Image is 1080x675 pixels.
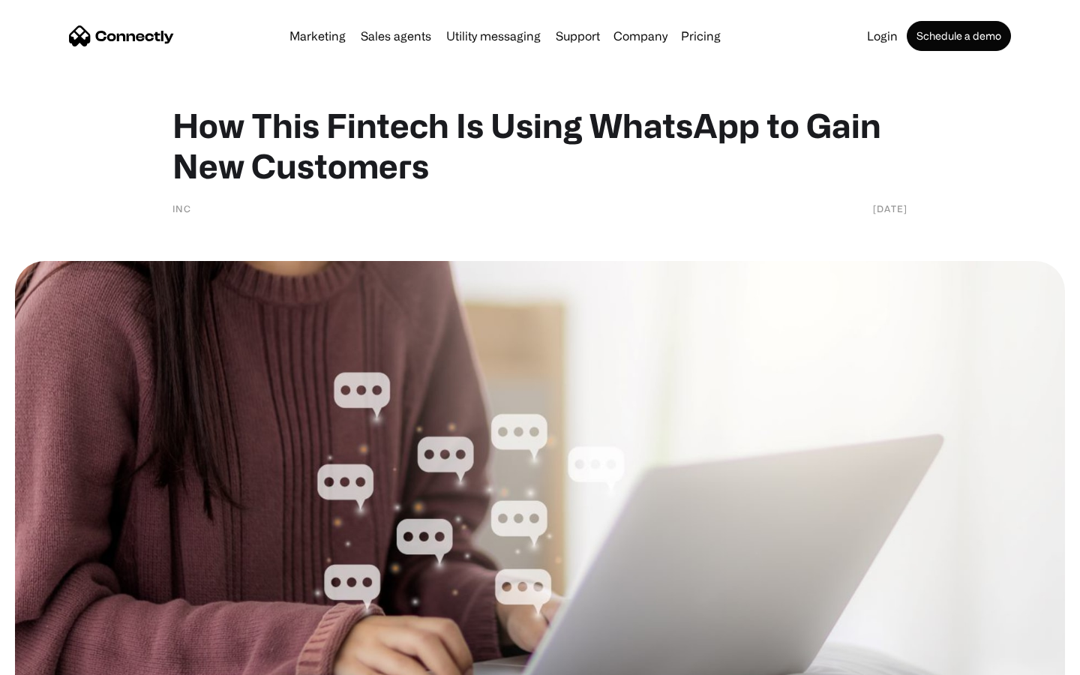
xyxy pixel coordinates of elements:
[15,649,90,670] aside: Language selected: English
[440,30,547,42] a: Utility messaging
[550,30,606,42] a: Support
[861,30,904,42] a: Login
[609,25,672,46] div: Company
[283,30,352,42] a: Marketing
[355,30,437,42] a: Sales agents
[613,25,667,46] div: Company
[30,649,90,670] ul: Language list
[172,105,907,186] h1: How This Fintech Is Using WhatsApp to Gain New Customers
[172,201,191,216] div: INC
[675,30,727,42] a: Pricing
[873,201,907,216] div: [DATE]
[907,21,1011,51] a: Schedule a demo
[69,25,174,47] a: home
